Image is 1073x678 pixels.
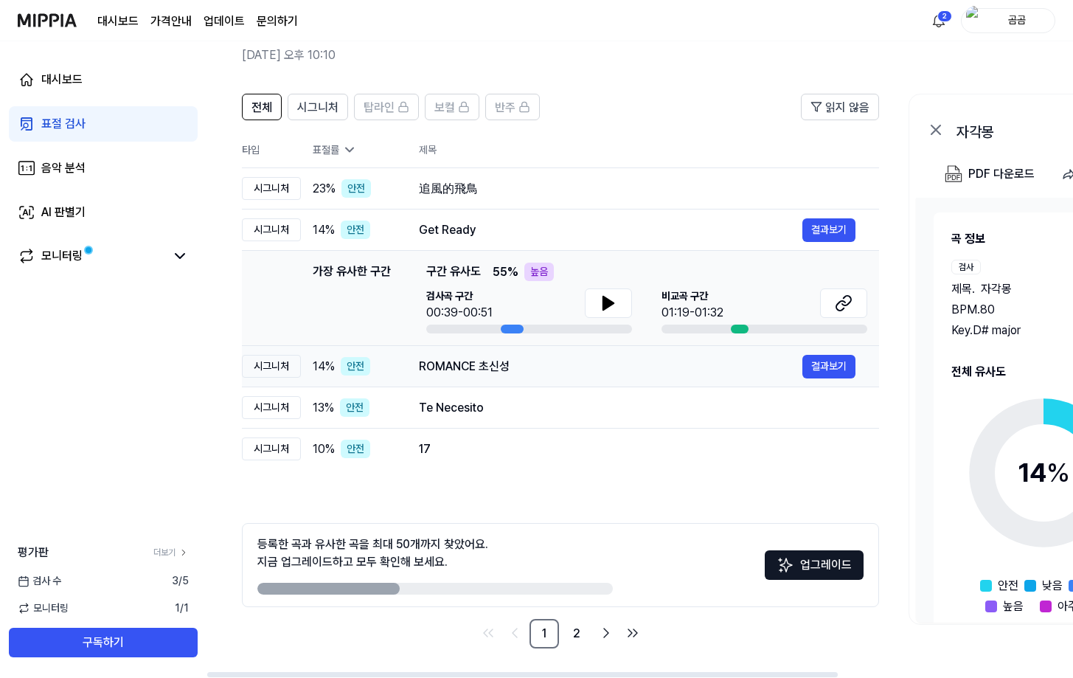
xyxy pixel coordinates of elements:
div: 시그니처 [242,218,301,241]
div: 표절률 [313,142,395,158]
button: 결과보기 [802,218,855,242]
span: 10 % [313,440,335,458]
button: 업그레이드 [765,550,864,580]
a: 표절 검사 [9,106,198,142]
span: 자각몽 [981,280,1012,298]
span: 검사곡 구간 [426,288,493,304]
div: 2 [937,10,952,22]
img: Sparkles [777,556,794,574]
button: 결과보기 [802,355,855,378]
span: 비교곡 구간 [661,288,723,304]
div: 시그니처 [242,177,301,200]
div: 01:19-01:32 [661,304,723,322]
button: 시그니처 [288,94,348,120]
div: 등록한 곡과 유사한 곡을 최대 50개까지 찾았어요. 지금 업그레이드하고 모두 확인해 보세요. [257,536,488,571]
a: 모니터링 [18,247,165,265]
a: 더보기 [153,546,189,559]
span: 검사 수 [18,573,61,589]
span: 1 / 1 [175,601,189,616]
span: 14 % [313,221,335,239]
span: % [1046,457,1070,488]
th: 타입 [242,132,301,168]
span: 시그니처 [297,99,338,117]
span: 3 / 5 [172,573,189,589]
span: 읽지 않음 [825,99,869,117]
button: 알림2 [927,9,951,32]
div: 표절 검사 [41,115,86,133]
div: 안전 [340,398,369,417]
span: 보컬 [434,99,455,117]
a: 음악 분석 [9,151,198,186]
div: 음악 분석 [41,159,86,177]
button: PDF 다운로드 [942,159,1038,189]
div: 안전 [341,179,371,198]
button: 구독하기 [9,628,198,657]
div: 시그니처 [242,396,301,419]
a: 업데이트 [204,13,245,30]
button: 읽지 않음 [801,94,879,120]
a: Go to previous page [503,621,527,645]
button: 보컬 [425,94,479,120]
span: 모니터링 [18,601,69,616]
button: profile곰곰 [961,8,1055,33]
a: Sparkles업그레이드 [765,563,864,577]
div: 追風的飛鳥 [419,180,855,198]
div: 17 [419,440,855,458]
span: 14 % [313,358,335,376]
div: 00:39-00:51 [426,304,493,322]
div: 높음 [524,263,554,281]
div: 안전 [341,221,370,239]
div: AI 판별기 [41,204,86,221]
a: Go to first page [476,621,500,645]
div: 검사 [951,260,981,274]
span: 55 % [493,263,518,281]
span: 탑라인 [364,99,395,117]
div: Get Ready [419,221,802,239]
div: 시그니처 [242,355,301,378]
a: 대시보드 [9,62,198,97]
a: 2 [562,619,591,648]
img: 알림 [930,12,948,30]
div: 안전 [341,440,370,458]
div: 대시보드 [41,71,83,89]
button: 전체 [242,94,282,120]
th: 제목 [419,132,879,167]
div: PDF 다운로드 [968,165,1035,184]
span: 낮음 [1042,577,1063,595]
a: AI 판별기 [9,195,198,230]
button: 반주 [485,94,540,120]
div: 14 [1018,453,1070,493]
span: 반주 [495,99,515,117]
div: 가장 유사한 구간 [313,263,391,333]
div: 모니터링 [41,247,83,265]
a: 가격안내 [150,13,192,30]
span: 구간 유사도 [426,263,481,281]
span: 전체 [251,99,272,117]
span: 안전 [998,577,1018,595]
span: 13 % [313,399,334,417]
div: ROMANCE 초신성 [419,358,802,376]
a: 1 [529,619,559,648]
span: 23 % [313,180,336,198]
div: Te Necesito [419,399,855,417]
img: PDF Download [945,165,962,183]
a: Go to last page [621,621,645,645]
span: 평가판 [18,544,49,561]
a: Go to next page [594,621,618,645]
nav: pagination [242,619,879,648]
a: 문의하기 [257,13,298,30]
button: 탑라인 [354,94,419,120]
span: 높음 [1003,598,1024,615]
h2: [DATE] 오후 10:10 [242,46,965,64]
span: 제목 . [951,280,975,298]
div: 시그니처 [242,437,301,460]
div: 안전 [341,357,370,376]
img: profile [966,6,984,35]
div: 곰곰 [988,12,1046,28]
a: 대시보드 [97,13,139,30]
